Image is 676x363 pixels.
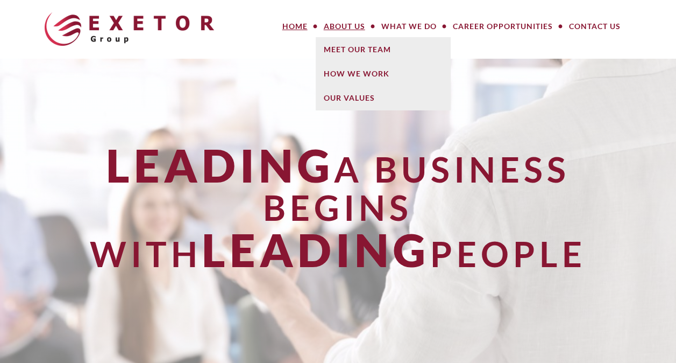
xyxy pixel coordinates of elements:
[316,86,450,110] a: Our Values
[445,16,561,37] a: Career Opportunities
[316,61,450,86] a: How We Work
[202,222,430,277] span: Leading
[42,141,633,275] div: a Business Begins With People
[316,16,373,37] a: About Us
[274,16,316,37] a: Home
[45,12,214,46] img: The Exetor Group
[561,16,629,37] a: Contact Us
[316,37,450,61] a: Meet Our Team
[106,138,334,192] span: Leading
[373,16,445,37] a: What We Do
